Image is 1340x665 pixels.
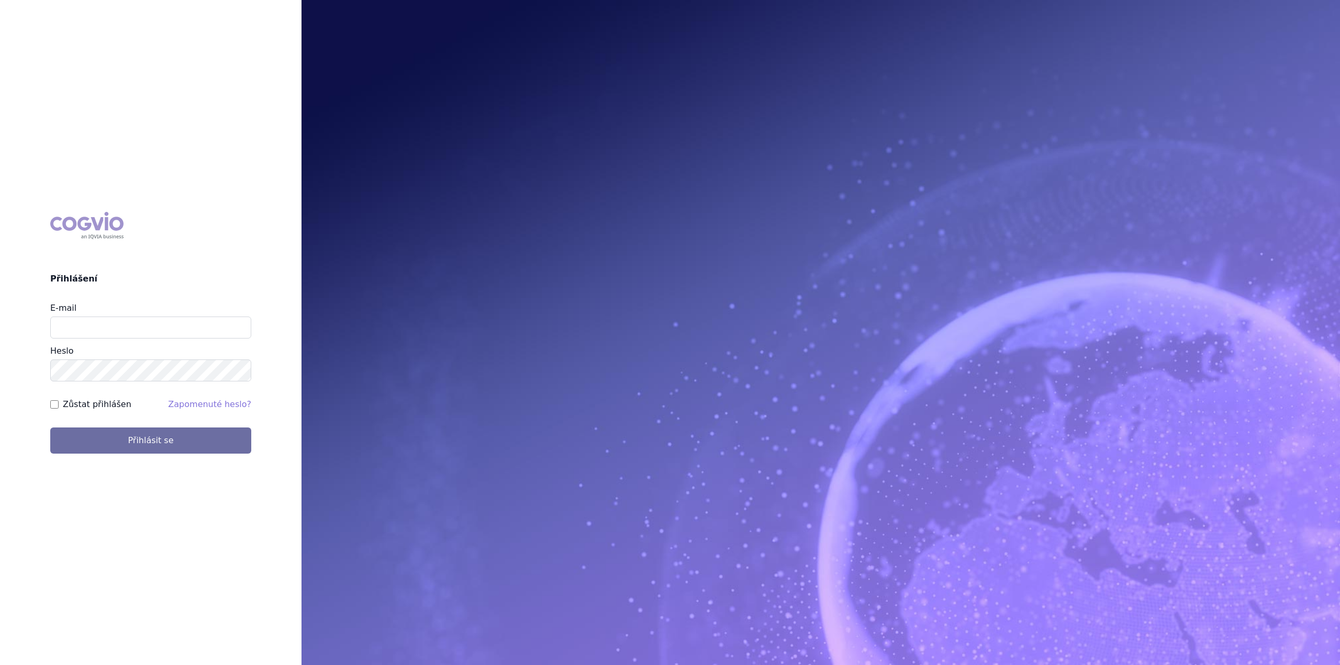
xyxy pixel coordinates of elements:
div: COGVIO [50,212,124,239]
h2: Přihlášení [50,273,251,285]
label: Heslo [50,346,73,356]
label: E-mail [50,303,76,313]
button: Přihlásit se [50,427,251,454]
label: Zůstat přihlášen [63,398,131,411]
a: Zapomenuté heslo? [168,399,251,409]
